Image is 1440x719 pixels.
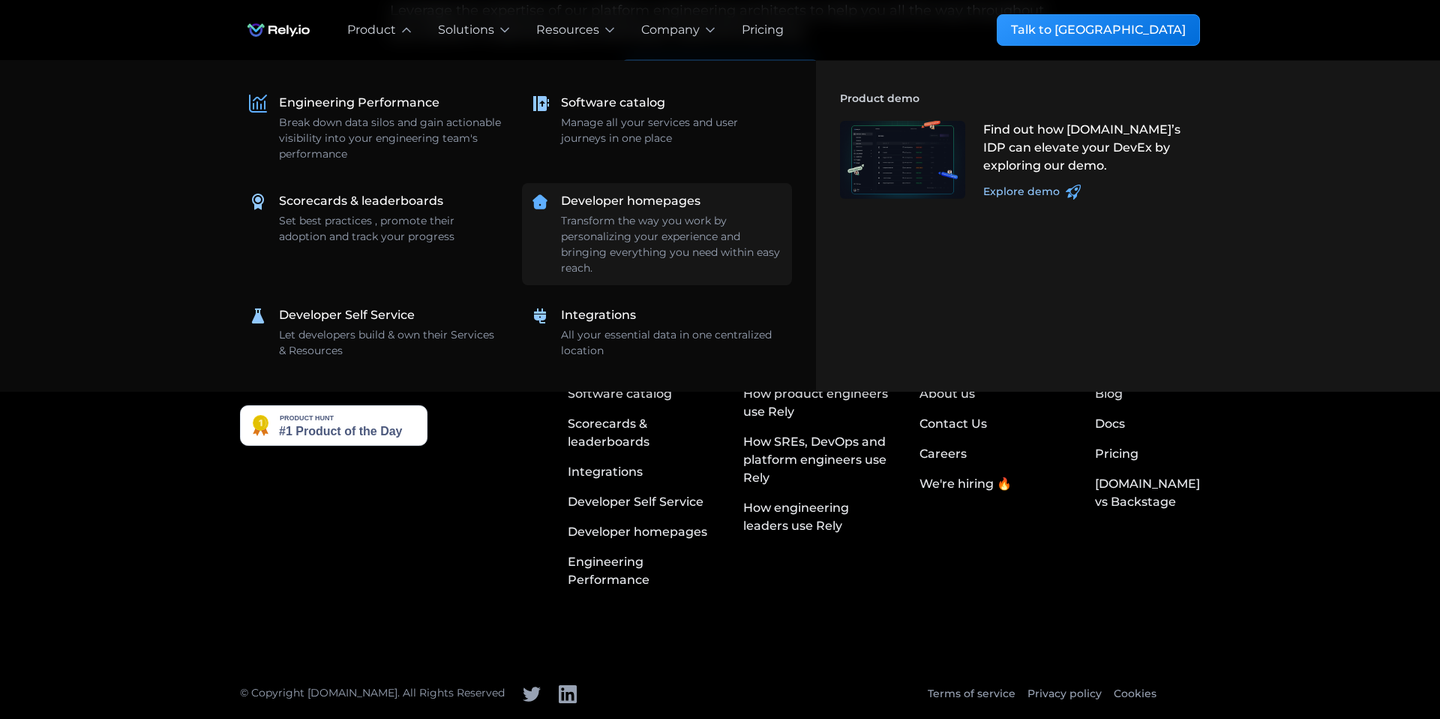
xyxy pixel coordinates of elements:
div: Software catalog [568,385,672,403]
div: How engineering leaders use Rely [743,499,895,535]
iframe: Chatbot [1341,620,1419,698]
a: Find out how [DOMAIN_NAME]’s IDP can elevate your DevEx by exploring our demo.Explore demo [831,112,1200,209]
div: Pricing [1095,445,1138,463]
a: Blog [1095,379,1123,409]
div: Explore demo [983,184,1060,200]
a: How engineering leaders use Rely [743,493,895,541]
div: Talk to [GEOGRAPHIC_DATA] [1011,21,1186,39]
div: Contact Us [919,415,987,433]
a: Developer homepagesTransform the way you work by personalizing your experience and bringing every... [522,183,792,285]
a: Developer Self Service [568,487,719,517]
a: Developer homepages [568,517,719,547]
a: How SREs, DevOps and platform engineers use Rely [743,427,895,493]
a: We're hiring 🔥 [919,469,1012,499]
div: Integrations [568,463,643,481]
div: Manage all your services and user journeys in one place [561,115,783,146]
a: Software catalog [568,379,719,409]
div: © Copyright [DOMAIN_NAME]. All Rights Reserved [240,685,505,703]
a: Pricing [742,21,784,39]
div: Scorecards & leaderboards [279,192,443,210]
a: Talk to [GEOGRAPHIC_DATA] [997,14,1200,46]
div: Solutions [438,21,494,39]
div: Developer Self Service [279,306,415,324]
a: IntegrationsAll your essential data in one centralized location [522,297,792,368]
div: How SREs, DevOps and platform engineers use Rely [743,433,895,487]
a: Engineering Performance [568,547,719,595]
a: Scorecards & leaderboards [568,409,719,457]
h4: Product demo [840,85,1200,112]
div: Docs [1095,415,1125,433]
a: How product engineers use Rely [743,379,895,427]
a: About us [919,379,975,409]
img: Rely.io logo [240,15,317,45]
div: Resources [536,21,599,39]
div: Let developers build & own their Services & Resources [279,327,501,359]
div: Developer homepages [561,192,700,210]
div: Integrations [561,306,636,324]
div: Company [641,21,700,39]
div: Set best practices , promote their adoption and track your progress [279,213,501,245]
a: Pricing [1095,439,1138,469]
div: Blog [1095,385,1123,403]
a: Privacy policy [1027,686,1102,702]
a: Docs [1095,409,1125,439]
div: About us [919,385,975,403]
a: Developer Self ServiceLet developers build & own their Services & Resources [240,297,510,368]
div: How product engineers use Rely [743,385,895,421]
div: [DOMAIN_NAME] vs Backstage [1095,475,1200,511]
a: home [240,15,317,45]
div: Find out how [DOMAIN_NAME]’s IDP can elevate your DevEx by exploring our demo. [983,121,1192,175]
div: Engineering Performance [568,553,719,589]
div: Careers [919,445,967,463]
a: Contact Us [919,409,987,439]
a: Scorecards & leaderboardsSet best practices , promote their adoption and track your progress [240,183,510,254]
div: Break down data silos and gain actionable visibility into your engineering team's performance [279,115,501,162]
img: Rely.io - The developer portal with an AI assistant you can speak with | Product Hunt [240,405,427,446]
a: Cookies [1114,686,1188,702]
a: Careers [919,439,967,469]
div: All your essential data in one centralized location [561,327,783,359]
div: Scorecards & leaderboards [568,415,719,451]
div: Engineering Performance [279,94,439,112]
div: Transform the way you work by personalizing your experience and bringing everything you need with... [561,213,783,276]
div: Developer homepages [568,523,707,541]
div: Developer Self Service [568,493,703,511]
a: Engineering PerformanceBreak down data silos and gain actionable visibility into your engineering... [240,85,510,171]
div: We're hiring 🔥 [919,475,1012,493]
a: [DOMAIN_NAME] vs Backstage [1095,469,1200,517]
div: Software catalog [561,94,665,112]
div: Product [347,21,396,39]
a: Integrations [568,457,719,487]
a: Terms of service [928,686,1015,702]
a: Software catalogManage all your services and user journeys in one place [522,85,792,155]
